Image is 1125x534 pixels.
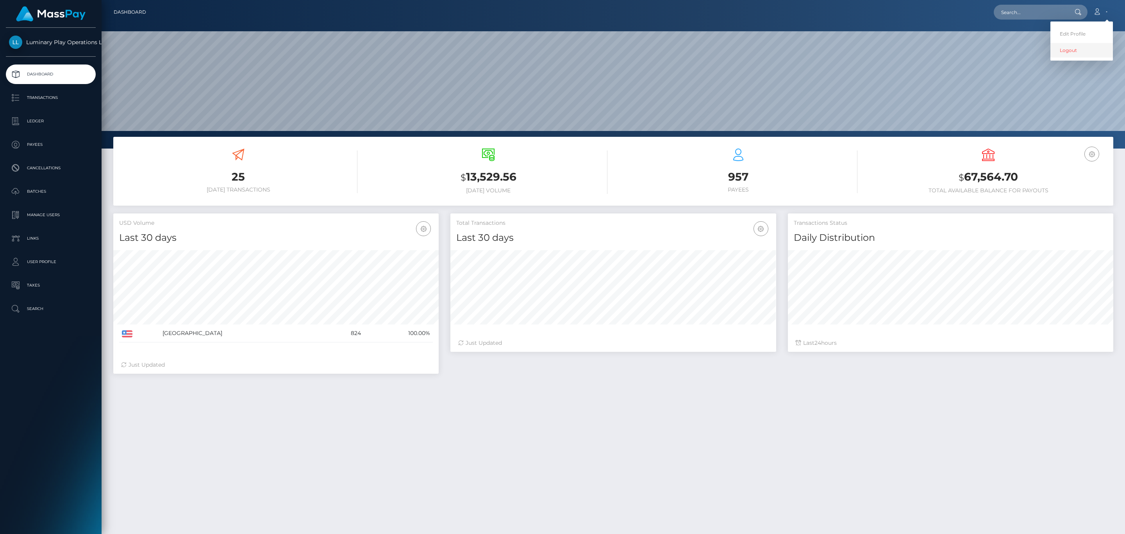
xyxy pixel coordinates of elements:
[6,299,96,319] a: Search
[6,252,96,272] a: User Profile
[9,139,93,151] p: Payees
[1050,27,1113,41] a: Edit Profile
[119,219,433,227] h5: USD Volume
[9,233,93,244] p: Links
[122,330,132,337] img: US.png
[959,172,964,183] small: $
[364,324,433,342] td: 100.00%
[456,219,770,227] h5: Total Transactions
[9,209,93,221] p: Manage Users
[9,36,22,49] img: Luminary Play Operations Limited
[16,6,86,22] img: MassPay Logo
[9,303,93,315] p: Search
[6,205,96,225] a: Manage Users
[869,169,1107,185] h3: 67,564.70
[369,169,607,185] h3: 13,529.56
[9,115,93,127] p: Ledger
[9,186,93,197] p: Batches
[9,162,93,174] p: Cancellations
[6,135,96,154] a: Payees
[6,182,96,201] a: Batches
[6,39,96,46] span: Luminary Play Operations Limited
[9,280,93,291] p: Taxes
[119,231,433,245] h4: Last 30 days
[869,187,1107,194] h6: Total Available Balance for Payouts
[324,324,364,342] td: 824
[619,186,857,193] h6: Payees
[6,88,96,108] a: Transactions
[796,339,1105,347] div: Last hours
[121,361,431,369] div: Just Updated
[456,231,770,245] h4: Last 30 days
[994,5,1067,20] input: Search...
[461,172,466,183] small: $
[458,339,768,347] div: Just Updated
[119,186,357,193] h6: [DATE] Transactions
[369,187,607,194] h6: [DATE] Volume
[6,158,96,178] a: Cancellations
[9,92,93,104] p: Transactions
[794,219,1107,227] h5: Transactions Status
[794,231,1107,245] h4: Daily Distribution
[619,169,857,185] h3: 957
[6,111,96,131] a: Ledger
[1050,43,1113,57] a: Logout
[119,169,357,185] h3: 25
[814,339,821,346] span: 24
[6,65,96,84] a: Dashboard
[9,256,93,268] p: User Profile
[6,229,96,248] a: Links
[6,276,96,295] a: Taxes
[114,4,146,20] a: Dashboard
[160,324,325,342] td: [GEOGRAPHIC_DATA]
[9,68,93,80] p: Dashboard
